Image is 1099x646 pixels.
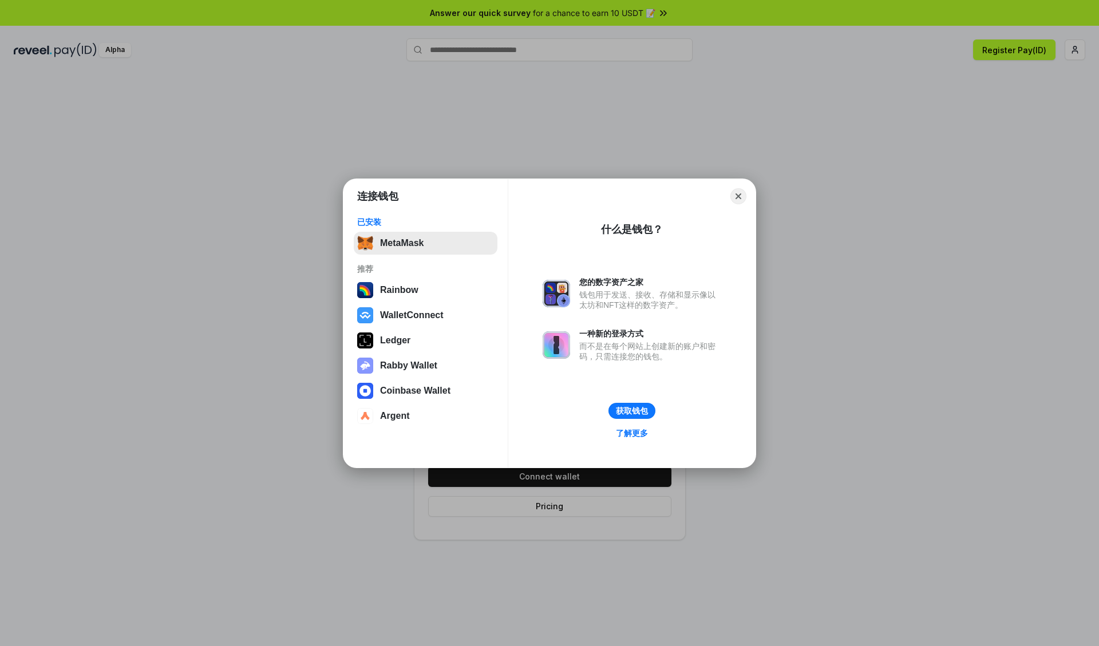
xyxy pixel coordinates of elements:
[380,285,418,295] div: Rainbow
[380,238,424,248] div: MetaMask
[380,386,450,396] div: Coinbase Wallet
[609,426,655,441] a: 了解更多
[354,379,497,402] button: Coinbase Wallet
[543,331,570,359] img: svg+xml,%3Csvg%20xmlns%3D%22http%3A%2F%2Fwww.w3.org%2F2000%2Fsvg%22%20fill%3D%22none%22%20viewBox...
[380,310,444,320] div: WalletConnect
[354,329,497,352] button: Ledger
[354,304,497,327] button: WalletConnect
[357,408,373,424] img: svg+xml,%3Csvg%20width%3D%2228%22%20height%3D%2228%22%20viewBox%3D%220%200%2028%2028%22%20fill%3D...
[357,383,373,399] img: svg+xml,%3Csvg%20width%3D%2228%22%20height%3D%2228%22%20viewBox%3D%220%200%2028%2028%22%20fill%3D...
[730,188,746,204] button: Close
[357,235,373,251] img: svg+xml,%3Csvg%20fill%3D%22none%22%20height%3D%2233%22%20viewBox%3D%220%200%2035%2033%22%20width%...
[354,354,497,377] button: Rabby Wallet
[579,277,721,287] div: 您的数字资产之家
[380,360,437,371] div: Rabby Wallet
[354,232,497,255] button: MetaMask
[357,264,494,274] div: 推荐
[357,217,494,227] div: 已安装
[380,411,410,421] div: Argent
[601,223,663,236] div: 什么是钱包？
[357,282,373,298] img: svg+xml,%3Csvg%20width%3D%22120%22%20height%3D%22120%22%20viewBox%3D%220%200%20120%20120%22%20fil...
[543,280,570,307] img: svg+xml,%3Csvg%20xmlns%3D%22http%3A%2F%2Fwww.w3.org%2F2000%2Fsvg%22%20fill%3D%22none%22%20viewBox...
[380,335,410,346] div: Ledger
[357,358,373,374] img: svg+xml,%3Csvg%20xmlns%3D%22http%3A%2F%2Fwww.w3.org%2F2000%2Fsvg%22%20fill%3D%22none%22%20viewBox...
[579,328,721,339] div: 一种新的登录方式
[357,332,373,348] img: svg+xml,%3Csvg%20xmlns%3D%22http%3A%2F%2Fwww.w3.org%2F2000%2Fsvg%22%20width%3D%2228%22%20height%3...
[616,406,648,416] div: 获取钱包
[608,403,655,419] button: 获取钱包
[354,279,497,302] button: Rainbow
[579,290,721,310] div: 钱包用于发送、接收、存储和显示像以太坊和NFT这样的数字资产。
[357,307,373,323] img: svg+xml,%3Csvg%20width%3D%2228%22%20height%3D%2228%22%20viewBox%3D%220%200%2028%2028%22%20fill%3D...
[616,428,648,438] div: 了解更多
[354,405,497,427] button: Argent
[357,189,398,203] h1: 连接钱包
[579,341,721,362] div: 而不是在每个网站上创建新的账户和密码，只需连接您的钱包。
